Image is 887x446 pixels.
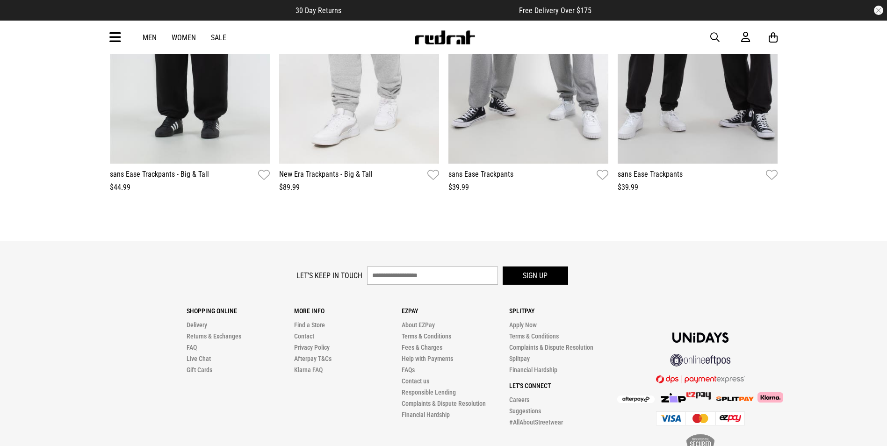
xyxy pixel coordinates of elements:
[172,33,196,42] a: Women
[402,321,435,329] a: About EZPay
[279,182,439,193] div: $89.99
[402,355,453,362] a: Help with Payments
[660,393,686,403] img: Zip
[617,396,655,403] img: Afterpay
[294,332,314,340] a: Contact
[618,168,683,182] a: sans Ease Trackpants
[519,6,591,15] span: Free Delivery Over $175
[686,392,711,400] img: Splitpay
[509,332,559,340] a: Terms & Conditions
[187,307,294,315] p: Shopping Online
[509,307,617,315] p: Splitpay
[143,33,157,42] a: Men
[294,355,332,362] a: Afterpay T&Cs
[402,307,509,315] p: Ezpay
[187,321,207,329] a: Delivery
[187,366,212,374] a: Gift Cards
[509,366,557,374] a: Financial Hardship
[110,182,270,193] div: $44.99
[509,344,593,351] a: Complaints & Dispute Resolution
[509,382,617,389] p: Let's Connect
[402,377,429,385] a: Contact us
[509,355,530,362] a: Splitpay
[294,307,402,315] p: More Info
[414,30,476,44] img: Redrat logo
[670,354,731,367] img: online eftpos
[294,344,330,351] a: Privacy Policy
[656,375,745,383] img: DPS
[509,321,537,329] a: Apply Now
[110,168,209,182] a: sans Ease Trackpants - Big & Tall
[509,396,529,403] a: Careers
[509,407,541,415] a: Suggestions
[754,392,783,403] img: Klarna
[672,332,728,343] img: Unidays
[402,400,486,407] a: Complaints & Dispute Resolution
[402,344,442,351] a: Fees & Charges
[279,168,373,182] a: New Era Trackpants - Big & Tall
[509,418,563,426] a: #AllAboutStreetwear
[503,266,568,285] button: Sign up
[211,33,226,42] a: Sale
[187,355,211,362] a: Live Chat
[716,396,754,401] img: Splitpay
[402,411,450,418] a: Financial Hardship
[187,332,241,340] a: Returns & Exchanges
[402,388,456,396] a: Responsible Lending
[360,6,500,15] iframe: Customer reviews powered by Trustpilot
[294,366,323,374] a: Klarna FAQ
[402,366,415,374] a: FAQs
[294,321,325,329] a: Find a Store
[656,411,745,425] img: Cards
[402,332,451,340] a: Terms & Conditions
[448,168,513,182] a: sans Ease Trackpants
[618,182,778,193] div: $39.99
[296,271,362,280] label: Let's keep in touch
[448,182,608,193] div: $39.99
[7,4,36,32] button: Open LiveChat chat widget
[187,344,197,351] a: FAQ
[296,6,341,15] span: 30 Day Returns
